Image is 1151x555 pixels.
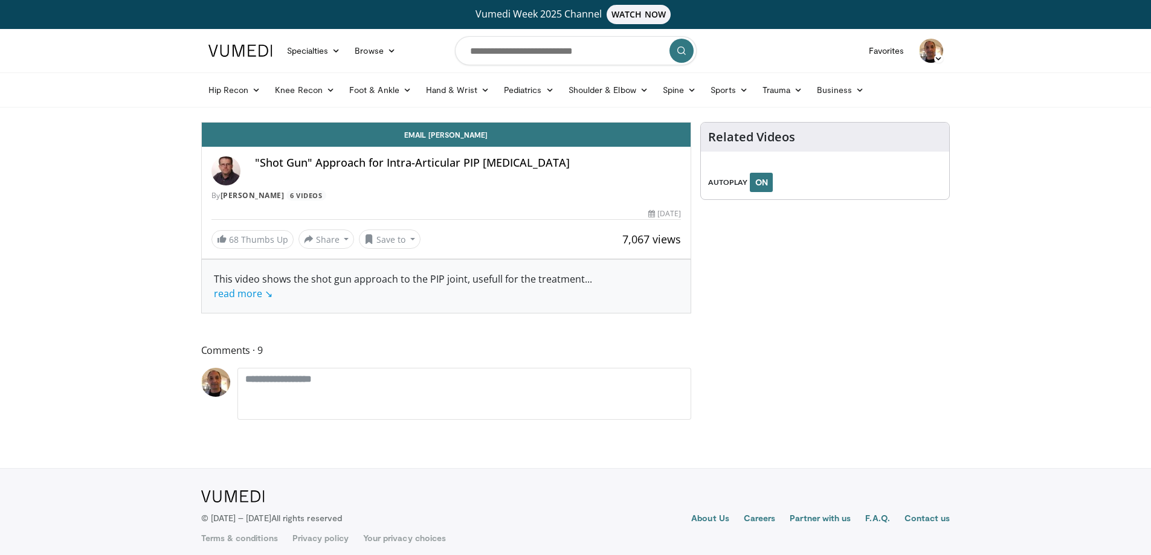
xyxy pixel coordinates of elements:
a: Vumedi Week 2025 ChannelWATCH NOW [210,5,941,24]
a: Favorites [862,39,912,63]
a: Your privacy choices [363,532,446,544]
span: All rights reserved [271,513,342,523]
input: Search topics, interventions [455,36,697,65]
a: Shoulder & Elbow [561,78,656,102]
a: Email [PERSON_NAME] [202,123,691,147]
a: Trauma [755,78,810,102]
span: Comments 9 [201,342,692,358]
a: Business [810,78,871,102]
h4: Related Videos [708,130,795,144]
span: 68 [229,234,239,245]
a: Careers [744,512,776,527]
span: AUTOPLAY [708,177,747,188]
div: [DATE] [648,208,681,219]
a: 68 Thumbs Up [211,230,294,249]
span: 7,067 views [622,232,681,246]
a: Browse [347,39,403,63]
a: Spine [656,78,703,102]
img: VuMedi Logo [208,45,272,57]
p: © [DATE] – [DATE] [201,512,343,524]
a: Partner with us [790,512,851,527]
button: ON [750,173,773,192]
a: 6 Videos [286,190,326,201]
a: Pediatrics [497,78,561,102]
a: About Us [691,512,729,527]
img: VuMedi Logo [201,490,265,502]
a: Knee Recon [268,78,342,102]
a: Privacy policy [292,532,349,544]
div: This video shows the shot gun approach to the PIP joint, usefull for the treatment [214,272,679,301]
img: Avatar [211,156,240,185]
a: F.A.Q. [865,512,889,527]
span: WATCH NOW [607,5,671,24]
a: Terms & conditions [201,532,278,544]
button: Share [298,229,355,249]
a: Hip Recon [201,78,268,102]
button: Save to [359,229,421,249]
img: Avatar [919,39,943,63]
a: Sports [703,78,755,102]
a: [PERSON_NAME] [221,190,285,201]
img: Avatar [201,368,230,397]
a: Hand & Wrist [419,78,497,102]
div: By [211,190,682,201]
h4: "Shot Gun" Approach for Intra-Articular PIP [MEDICAL_DATA] [255,156,682,170]
a: Foot & Ankle [342,78,419,102]
a: Contact us [904,512,950,527]
a: read more ↘ [214,287,272,300]
a: Specialties [280,39,348,63]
